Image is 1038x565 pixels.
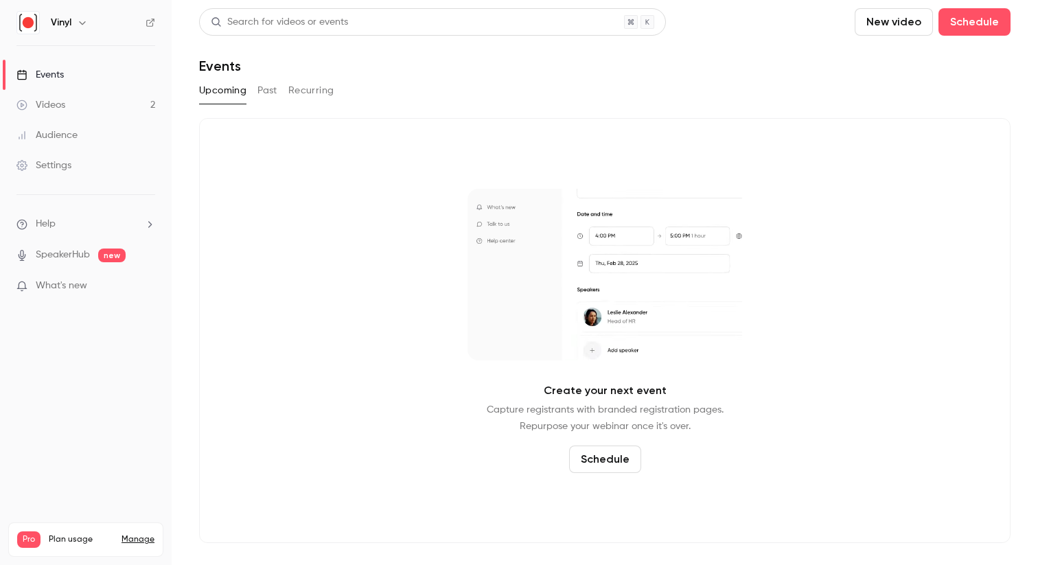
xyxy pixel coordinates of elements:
img: Vinyl [17,12,39,34]
div: Videos [16,98,65,112]
button: Schedule [569,446,641,473]
div: Events [16,68,64,82]
span: Pro [17,531,41,548]
a: Manage [122,534,154,545]
button: Recurring [288,80,334,102]
span: Help [36,217,56,231]
p: Create your next event [544,382,667,399]
button: New video [855,8,933,36]
div: Settings [16,159,71,172]
h1: Events [199,58,241,74]
button: Past [257,80,277,102]
span: new [98,249,126,262]
h6: Vinyl [51,16,71,30]
button: Upcoming [199,80,246,102]
li: help-dropdown-opener [16,217,155,231]
div: Audience [16,128,78,142]
span: What's new [36,279,87,293]
button: Schedule [938,8,1011,36]
iframe: Noticeable Trigger [139,280,155,292]
a: SpeakerHub [36,248,90,262]
span: Plan usage [49,534,113,545]
p: Capture registrants with branded registration pages. Repurpose your webinar once it's over. [487,402,724,435]
div: Search for videos or events [211,15,348,30]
